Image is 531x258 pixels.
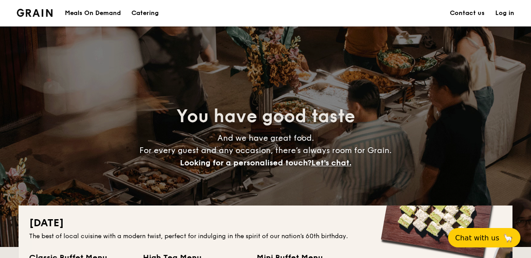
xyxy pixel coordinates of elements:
div: The best of local cuisine with a modern twist, perfect for indulging in the spirit of our nation’... [29,232,502,241]
span: You have good taste [176,106,355,127]
span: Looking for a personalised touch? [180,158,311,168]
h2: [DATE] [29,216,502,230]
img: Grain [17,9,52,17]
span: And we have great food. For every guest and any occasion, there’s always room for Grain. [139,133,392,168]
span: Let's chat. [311,158,352,168]
span: Chat with us [455,234,499,242]
button: Chat with us🦙 [448,228,520,247]
span: 🦙 [503,233,513,243]
a: Logotype [17,9,52,17]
